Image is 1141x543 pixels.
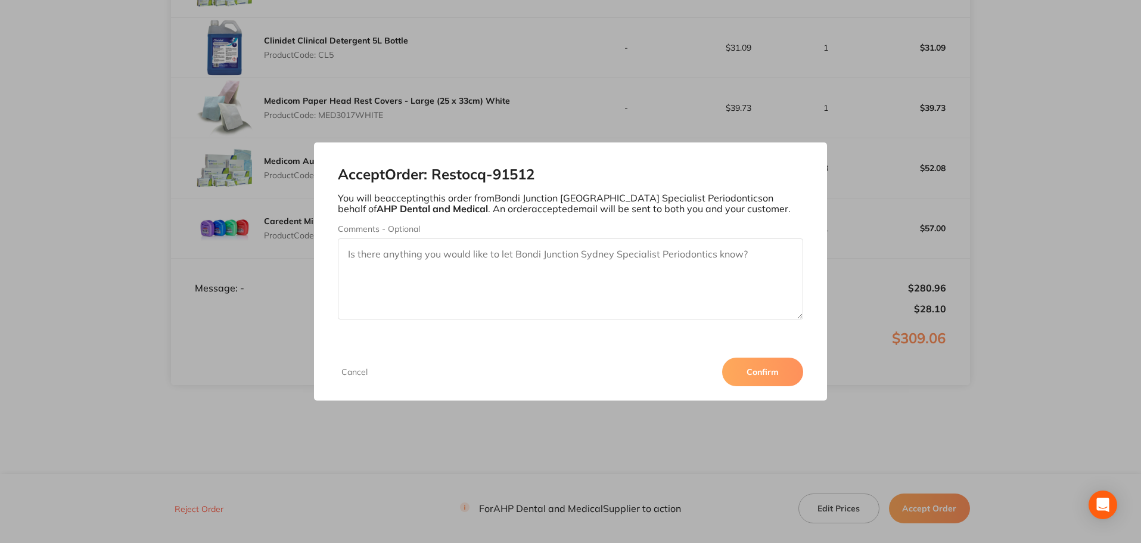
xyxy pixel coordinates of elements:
[338,166,804,183] h2: Accept Order: Restocq- 91512
[338,193,804,215] p: You will be accepting this order from Bondi Junction [GEOGRAPHIC_DATA] Specialist Periodontics on...
[338,367,371,377] button: Cancel
[377,203,488,215] b: AHP Dental and Medical
[338,224,804,234] label: Comments - Optional
[722,358,803,386] button: Confirm
[1089,491,1117,519] div: Open Intercom Messenger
